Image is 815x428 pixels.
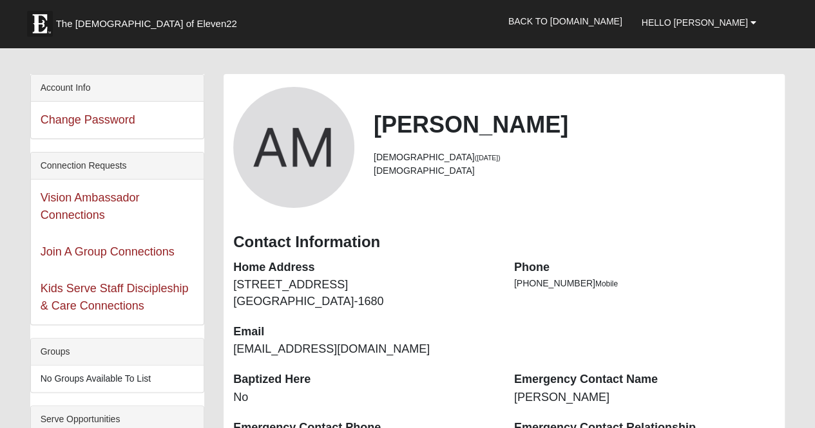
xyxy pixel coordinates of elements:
[56,17,237,30] span: The [DEMOGRAPHIC_DATA] of Eleven22
[233,341,495,358] dd: [EMAIL_ADDRESS][DOMAIN_NAME]
[514,259,776,276] dt: Phone
[499,5,632,37] a: Back to [DOMAIN_NAME]
[41,245,175,258] a: Join A Group Connections
[233,324,495,340] dt: Email
[642,17,748,28] span: Hello [PERSON_NAME]
[233,233,775,252] h3: Contact Information
[27,11,53,37] img: Eleven22 logo
[233,389,495,406] dd: No
[632,6,766,39] a: Hello [PERSON_NAME]
[233,371,495,388] dt: Baptized Here
[41,282,189,312] a: Kids Serve Staff Discipleship & Care Connections
[514,389,776,406] dd: [PERSON_NAME]
[233,87,354,208] a: View Fullsize Photo
[514,371,776,388] dt: Emergency Contact Name
[31,153,204,180] div: Connection Requests
[31,366,204,392] li: No Groups Available To List
[233,277,495,310] dd: [STREET_ADDRESS] [GEOGRAPHIC_DATA]-1680
[41,191,140,221] a: Vision Ambassador Connections
[374,111,775,138] h2: [PERSON_NAME]
[475,154,501,162] small: ([DATE])
[41,113,135,126] a: Change Password
[374,164,775,178] li: [DEMOGRAPHIC_DATA]
[31,75,204,102] div: Account Info
[514,277,776,290] li: [PHONE_NUMBER]
[233,259,495,276] dt: Home Address
[595,279,618,288] span: Mobile
[31,339,204,366] div: Groups
[21,5,278,37] a: The [DEMOGRAPHIC_DATA] of Eleven22
[374,151,775,164] li: [DEMOGRAPHIC_DATA]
